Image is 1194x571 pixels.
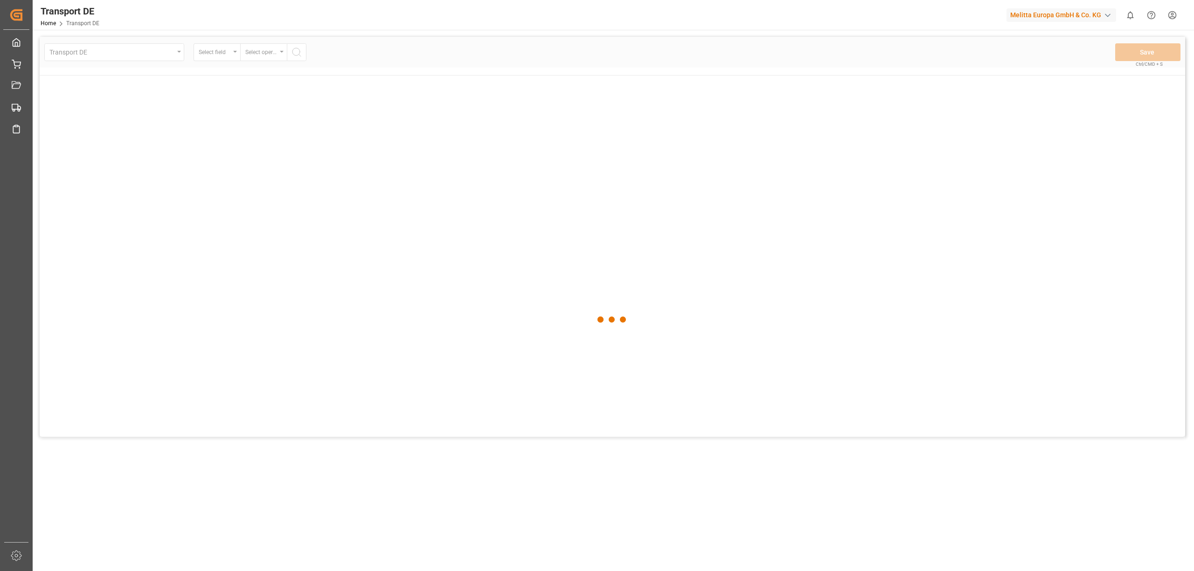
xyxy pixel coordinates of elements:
div: Melitta Europa GmbH & Co. KG [1007,8,1116,22]
div: Transport DE [41,4,99,18]
button: show 0 new notifications [1120,5,1141,26]
button: Melitta Europa GmbH & Co. KG [1007,6,1120,24]
button: Help Center [1141,5,1162,26]
a: Home [41,20,56,27]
